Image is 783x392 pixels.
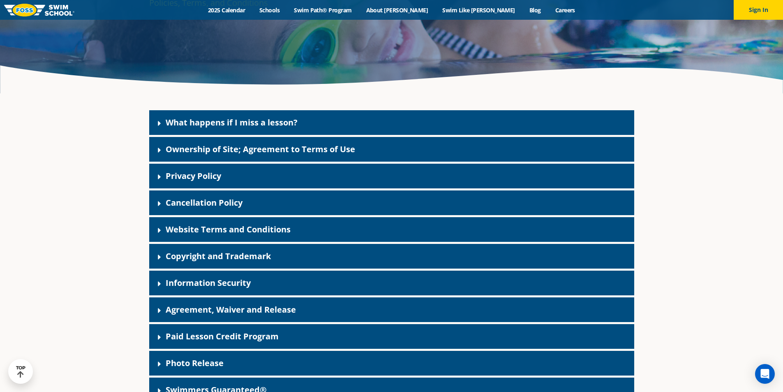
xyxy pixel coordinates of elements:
[149,137,634,162] div: Ownership of Site; Agreement to Terms of Use
[166,304,296,315] a: Agreement, Waiver and Release
[287,6,359,14] a: Swim Path® Program
[548,6,582,14] a: Careers
[435,6,522,14] a: Swim Like [PERSON_NAME]
[166,144,355,155] a: Ownership of Site; Agreement to Terms of Use
[149,271,634,295] div: Information Security
[166,224,291,235] a: Website Terms and Conditions
[359,6,435,14] a: About [PERSON_NAME]
[149,164,634,188] div: Privacy Policy
[149,351,634,376] div: Photo Release
[166,197,243,208] a: Cancellation Policy
[166,117,298,128] a: What happens if I miss a lesson?
[166,170,221,181] a: Privacy Policy
[166,357,224,369] a: Photo Release
[755,364,775,384] div: Open Intercom Messenger
[149,190,634,215] div: Cancellation Policy
[522,6,548,14] a: Blog
[149,324,634,349] div: Paid Lesson Credit Program
[149,110,634,135] div: What happens if I miss a lesson?
[166,251,271,262] a: Copyright and Trademark
[201,6,252,14] a: 2025 Calendar
[166,331,279,342] a: Paid Lesson Credit Program
[149,244,634,269] div: Copyright and Trademark
[149,217,634,242] div: Website Terms and Conditions
[252,6,287,14] a: Schools
[16,365,25,378] div: TOP
[166,277,251,288] a: Information Security
[149,297,634,322] div: Agreement, Waiver and Release
[4,4,74,16] img: FOSS Swim School Logo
